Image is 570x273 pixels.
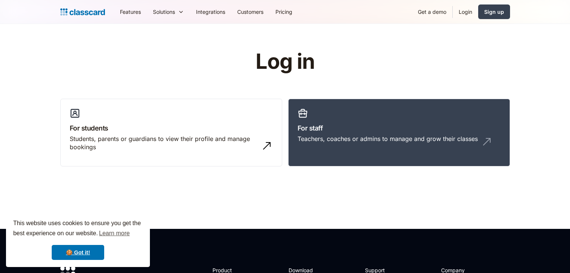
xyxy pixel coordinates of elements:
h3: For staff [298,123,501,133]
h3: For students [70,123,273,133]
div: Teachers, coaches or admins to manage and grow their classes [298,135,478,143]
a: Sign up [478,4,510,19]
div: Solutions [153,8,175,16]
h1: Log in [166,50,404,73]
a: dismiss cookie message [52,245,104,260]
a: Logo [60,7,105,17]
a: Integrations [190,3,231,20]
a: Get a demo [412,3,452,20]
div: Students, parents or guardians to view their profile and manage bookings [70,135,258,151]
div: cookieconsent [6,212,150,267]
a: For staffTeachers, coaches or admins to manage and grow their classes [288,99,510,167]
a: For studentsStudents, parents or guardians to view their profile and manage bookings [60,99,282,167]
a: Customers [231,3,269,20]
span: This website uses cookies to ensure you get the best experience on our website. [13,219,143,239]
a: learn more about cookies [98,228,131,239]
div: Sign up [484,8,504,16]
a: Pricing [269,3,298,20]
a: Features [114,3,147,20]
div: Solutions [147,3,190,20]
a: Login [453,3,478,20]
